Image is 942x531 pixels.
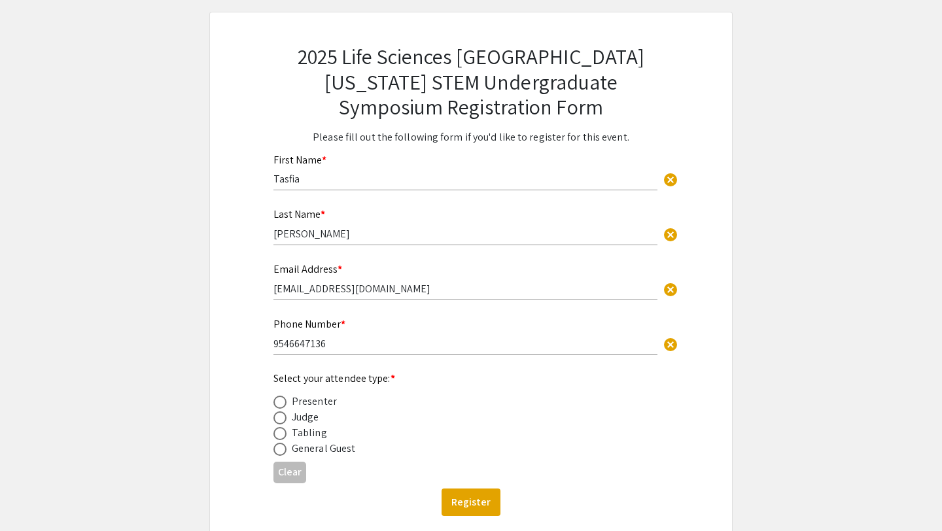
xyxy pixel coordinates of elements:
h2: 2025 Life Sciences [GEOGRAPHIC_DATA][US_STATE] STEM Undergraduate Symposium Registration Form [273,44,669,119]
button: Clear [657,330,684,356]
input: Type Here [273,282,657,296]
mat-label: Select your attendee type: [273,371,395,385]
button: Clear [657,221,684,247]
iframe: Chat [10,472,56,521]
input: Type Here [273,227,657,241]
mat-label: Last Name [273,207,325,221]
mat-label: Phone Number [273,317,345,331]
button: Register [442,488,500,516]
div: Judge [292,409,319,425]
input: Type Here [273,172,657,186]
span: cancel [663,227,678,243]
button: Clear [657,166,684,192]
button: Clear [273,462,306,483]
mat-label: Email Address [273,262,342,276]
button: Clear [657,275,684,301]
div: General Guest [292,441,355,456]
p: Please fill out the following form if you'd like to register for this event. [273,129,669,145]
mat-label: First Name [273,153,326,167]
span: cancel [663,282,678,298]
input: Type Here [273,337,657,351]
span: cancel [663,337,678,352]
div: Presenter [292,394,337,409]
div: Tabling [292,425,327,441]
span: cancel [663,172,678,188]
